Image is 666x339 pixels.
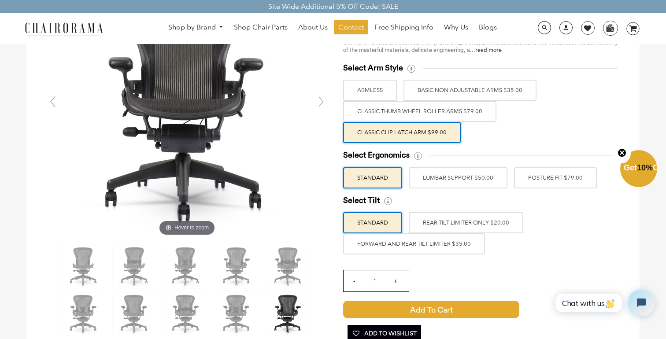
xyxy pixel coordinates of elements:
[343,63,403,73] span: Select Arm Style
[546,282,662,324] iframe: Tidio Chat
[113,292,157,336] img: Herman Miller Classic Aeron Chair | Black | Size C - chairorama
[234,23,288,32] span: Shop Chair Parts
[113,244,157,288] img: Herman Miller Classic Aeron Chair | Black | Size C - chairorama
[514,167,597,188] label: POSTURE FIT $79.00
[266,292,310,336] img: Herman Miller Classic Aeron Chair | Black | Size C - chairorama
[409,212,523,233] label: REAR TILT LIMITER ONLY $20.00
[20,21,108,37] img: chairorama
[343,122,461,143] label: Classic Clip Latch Arm $99.00
[229,20,292,34] a: Shop Chair Parts
[164,292,208,336] img: Herman Miller Classic Aeron Chair | Black | Size C - chairorama
[624,163,664,172] span: Get Off
[298,23,328,32] span: About Us
[145,20,519,37] nav: DesktopNavigation
[334,20,368,34] a: Contact
[385,270,406,291] input: +
[474,20,501,34] a: Blogs
[62,292,106,336] img: Herman Miller Classic Aeron Chair | Black | Size C - chairorama
[603,21,617,34] img: WhatsApp_Image_2024-07-12_at_16.23.01.webp
[294,20,332,34] a: About Us
[409,167,507,188] label: LUMBAR SUPPORT $50.00
[440,20,473,34] a: Why Us
[344,270,365,291] input: -
[444,23,468,32] span: Why Us
[55,101,319,110] a: Hover to zoom
[479,23,497,32] span: Blogs
[403,80,536,101] label: BASIC NON ADJUSTABLE ARMS $35.00
[343,101,496,122] label: Classic Thumb Wheel Roller Arms $79.00
[343,212,402,233] label: STANDARD
[343,150,410,160] span: Select Ergonomics
[475,47,502,53] a: read more
[613,143,631,163] button: Close teaser
[370,20,438,34] a: Free Shipping Info
[343,195,380,206] span: Select Tilt
[215,292,259,336] img: Herman Miller Classic Aeron Chair | Black | Size C - chairorama
[343,233,485,254] label: FORWARD AND REAR TILT LIMITER $35.00
[164,21,228,34] a: Shop by Brand
[343,301,519,318] span: Add to Cart
[343,80,397,101] label: ARMLESS
[164,244,208,288] img: Herman Miller Classic Aeron Chair | Black | Size C - chairorama
[620,151,657,188] div: Get10%OffClose teaser
[343,167,402,188] label: STANDARD
[343,301,538,318] button: Add to Cart
[62,244,106,288] img: Herman Miller Classic Aeron Chair | Black | Size C - chairorama
[215,244,259,288] img: Herman Miller Classic Aeron Chair | Black | Size C - chairorama
[338,23,364,32] span: Contact
[637,163,653,172] span: 10%
[374,23,433,32] span: Free Shipping Info
[266,244,310,288] img: Herman Miller Classic Aeron Chair | Black | Size C - chairorama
